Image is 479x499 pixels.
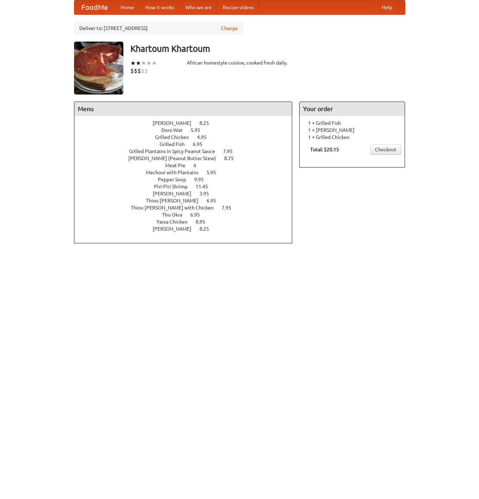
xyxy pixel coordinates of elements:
[153,226,198,232] span: [PERSON_NAME]
[165,163,209,168] a: Meat Pie 6
[158,177,217,182] a: Pepper Soup 9.95
[153,226,222,232] a: [PERSON_NAME] 8.25
[137,67,141,75] li: $
[146,198,205,203] span: Thiou [PERSON_NAME]
[162,212,189,218] span: Thu Okra
[115,0,140,14] a: Home
[130,59,136,67] li: ★
[131,205,244,211] a: Thiou [PERSON_NAME] with Chicken 7.95
[221,25,238,32] a: Change
[141,59,146,67] li: ★
[153,120,198,126] span: [PERSON_NAME]
[155,134,196,140] span: Grilled Chicken
[310,147,339,152] b: Total: $20.15
[370,144,401,155] a: Checkout
[207,170,223,175] span: 5.95
[303,127,401,134] li: 1 × [PERSON_NAME]
[165,163,192,168] span: Meat Pie
[130,67,134,75] li: $
[155,134,220,140] a: Grilled Chicken 4.95
[136,59,141,67] li: ★
[131,205,221,211] span: Thiou [PERSON_NAME] with Chicken
[74,0,115,14] a: FoodMe
[162,212,213,218] a: Thu Okra 6.95
[199,191,216,196] span: 3.95
[134,67,137,75] li: $
[153,120,222,126] a: [PERSON_NAME] 8.25
[153,191,198,196] span: [PERSON_NAME]
[193,141,209,147] span: 6.95
[194,177,211,182] span: 9.95
[160,141,215,147] a: Grilled Fish 6.95
[146,59,152,67] li: ★
[152,59,157,67] li: ★
[154,184,195,189] span: Piri-Piri Shrimp
[129,148,222,154] span: Grilled Plantains in Spicy Peanut Sauce
[145,67,148,75] li: $
[303,120,401,127] li: 1 × Grilled Fish
[199,120,216,126] span: 8.25
[156,219,218,225] a: Yassa Chicken 8.95
[128,156,223,161] span: [PERSON_NAME] (Peanut Butter Stew)
[161,127,213,133] a: Doro Wat 5.95
[196,219,212,225] span: 8.95
[190,212,207,218] span: 6.95
[154,184,221,189] a: Piri-Piri Shrimp 11.45
[141,67,145,75] li: $
[74,42,123,95] img: angular.jpg
[223,148,240,154] span: 7.95
[156,219,195,225] span: Yassa Chicken
[376,0,398,14] a: Help
[146,170,229,175] a: Mechoui with Plantains 5.95
[300,102,405,116] h4: Your order
[74,22,243,35] div: Deliver to: [STREET_ADDRESS]
[187,59,293,66] div: African homestyle cuisine, cooked fresh daily.
[153,191,222,196] a: [PERSON_NAME] 3.95
[197,134,214,140] span: 4.95
[196,184,215,189] span: 11.45
[217,0,259,14] a: Recipe videos
[191,127,207,133] span: 5.95
[130,42,405,56] h3: Khartoum Khartoum
[74,102,292,116] h4: Menu
[303,134,401,141] li: 1 × Grilled Chicken
[222,205,238,211] span: 7.95
[128,156,247,161] a: [PERSON_NAME] (Peanut Butter Stew) 8.75
[194,163,203,168] span: 6
[146,170,205,175] span: Mechoui with Plantains
[199,226,216,232] span: 8.25
[161,127,190,133] span: Doro Wat
[207,198,223,203] span: 6.95
[129,148,246,154] a: Grilled Plantains in Spicy Peanut Sauce 7.95
[146,198,229,203] a: Thiou [PERSON_NAME] 6.95
[224,156,241,161] span: 8.75
[140,0,180,14] a: How it works
[160,141,192,147] span: Grilled Fish
[180,0,217,14] a: Who we are
[158,177,193,182] span: Pepper Soup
